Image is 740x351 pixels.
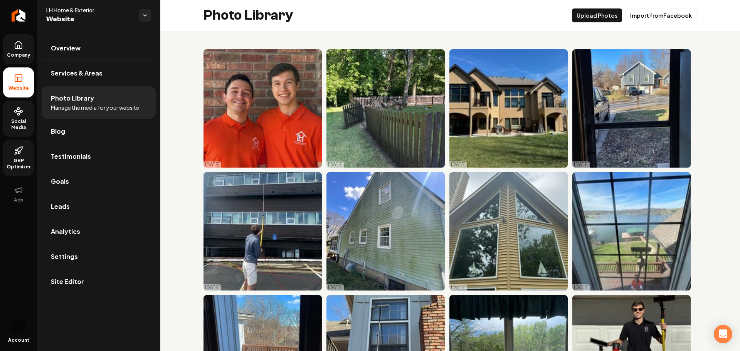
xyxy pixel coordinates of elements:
span: Analytics [51,227,80,236]
img: Austin Luevano [11,319,26,334]
img: No alt text set for this photo [572,172,691,291]
span: Goals [51,177,69,186]
span: GBP Optimizer [3,158,34,170]
a: Goals [42,169,156,194]
span: Testimonials [51,152,91,161]
a: GBP Optimizer [3,140,34,176]
span: LH Home & Exterior [46,6,133,14]
a: Blog [42,119,156,144]
img: No alt text set for this photo [449,172,568,291]
a: Services & Areas [42,61,156,86]
p: [DATE] [451,161,466,168]
span: Website [46,14,133,25]
button: Ads [3,179,34,209]
p: [DATE] [328,284,343,291]
img: No alt text set for this photo [203,172,322,291]
img: No alt text set for this photo [326,172,445,291]
button: Import fromFacebook [625,8,697,22]
a: Analytics [42,219,156,244]
span: Site Editor [51,277,84,286]
span: Blog [51,127,65,136]
a: Settings [42,244,156,269]
span: Company [4,52,34,58]
img: No alt text set for this photo [449,49,568,168]
p: [DATE] [451,284,466,291]
img: No alt text set for this photo [203,49,322,168]
p: [DATE] [205,284,220,291]
img: No alt text set for this photo [572,49,691,168]
a: Site Editor [42,269,156,294]
p: [DATE] [574,284,589,291]
span: Manage the media for your website. [51,104,141,111]
span: Services & Areas [51,69,103,78]
span: Photo Library [51,94,94,103]
a: Social Media [3,101,34,137]
a: Company [3,34,34,64]
span: Social Media [3,118,34,131]
span: Leads [51,202,70,211]
span: Ads [11,197,27,203]
a: Overview [42,36,156,60]
img: No alt text set for this photo [326,49,445,168]
div: Open Intercom Messenger [714,325,732,343]
span: Overview [51,44,81,53]
p: [DATE] [328,161,343,168]
span: Website [5,85,32,91]
a: Leads [42,194,156,219]
button: Upload Photos [572,8,622,22]
span: Settings [51,252,78,261]
p: [DATE] [574,161,589,168]
a: Testimonials [42,144,156,169]
img: Rebolt Logo [12,9,26,22]
span: Account [8,337,29,343]
h2: Photo Library [203,8,293,23]
button: Open user button [11,319,26,334]
p: [DATE] [205,161,220,168]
